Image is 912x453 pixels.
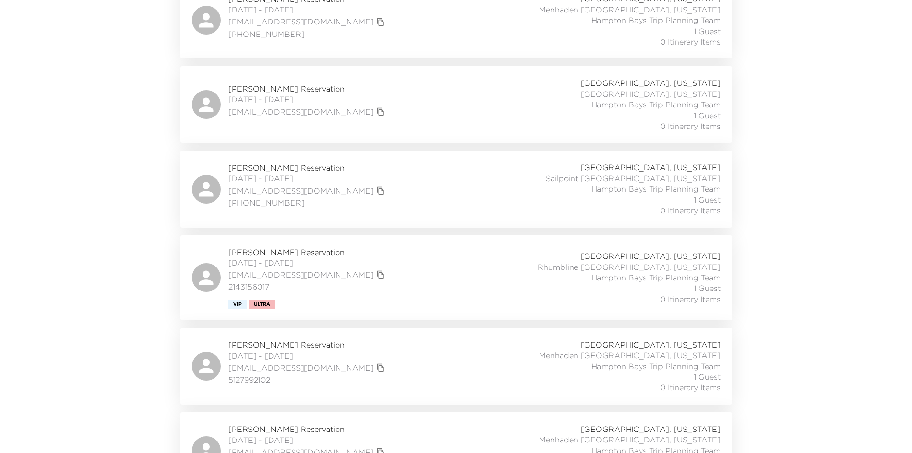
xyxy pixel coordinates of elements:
[180,328,732,405] a: [PERSON_NAME] Reservation[DATE] - [DATE][EMAIL_ADDRESS][DOMAIN_NAME]copy primary member email5127...
[228,29,387,39] span: [PHONE_NUMBER]
[228,106,374,117] a: [EMAIL_ADDRESS][DOMAIN_NAME]
[694,195,721,205] span: 1 Guest
[228,362,374,373] a: [EMAIL_ADDRESS][DOMAIN_NAME]
[581,162,721,173] span: [GEOGRAPHIC_DATA], [US_STATE]
[228,186,374,196] a: [EMAIL_ADDRESS][DOMAIN_NAME]
[228,350,387,361] span: [DATE] - [DATE]
[228,339,387,350] span: [PERSON_NAME] Reservation
[694,283,721,293] span: 1 Guest
[374,15,387,29] button: copy primary member email
[374,184,387,197] button: copy primary member email
[660,294,721,304] span: 0 Itinerary Items
[228,374,387,385] span: 5127992102
[374,361,387,374] button: copy primary member email
[581,424,721,434] span: [GEOGRAPHIC_DATA], [US_STATE]
[539,434,721,445] span: Menhaden [GEOGRAPHIC_DATA], [US_STATE]
[228,424,387,434] span: [PERSON_NAME] Reservation
[539,350,721,360] span: Menhaden [GEOGRAPHIC_DATA], [US_STATE]
[228,4,387,15] span: [DATE] - [DATE]
[228,83,387,94] span: [PERSON_NAME] Reservation
[694,110,721,121] span: 1 Guest
[374,268,387,281] button: copy primary member email
[228,173,387,184] span: [DATE] - [DATE]
[581,89,721,99] span: [GEOGRAPHIC_DATA], [US_STATE]
[660,121,721,131] span: 0 Itinerary Items
[233,302,242,307] span: Vip
[591,15,721,25] span: Hampton Bays Trip Planning Team
[228,163,387,173] span: [PERSON_NAME] Reservation
[538,262,721,272] span: Rhumbline [GEOGRAPHIC_DATA], [US_STATE]
[660,205,721,216] span: 0 Itinerary Items
[228,257,387,268] span: [DATE] - [DATE]
[694,372,721,382] span: 1 Guest
[228,16,374,27] a: [EMAIL_ADDRESS][DOMAIN_NAME]
[694,26,721,36] span: 1 Guest
[228,435,387,445] span: [DATE] - [DATE]
[539,4,721,15] span: Menhaden [GEOGRAPHIC_DATA], [US_STATE]
[591,99,721,110] span: Hampton Bays Trip Planning Team
[228,197,387,208] span: [PHONE_NUMBER]
[581,339,721,350] span: [GEOGRAPHIC_DATA], [US_STATE]
[180,151,732,227] a: [PERSON_NAME] Reservation[DATE] - [DATE][EMAIL_ADDRESS][DOMAIN_NAME]copy primary member email[PHO...
[228,269,374,280] a: [EMAIL_ADDRESS][DOMAIN_NAME]
[591,272,721,283] span: Hampton Bays Trip Planning Team
[228,247,387,257] span: [PERSON_NAME] Reservation
[180,66,732,143] a: [PERSON_NAME] Reservation[DATE] - [DATE][EMAIL_ADDRESS][DOMAIN_NAME]copy primary member email[GEO...
[660,382,721,393] span: 0 Itinerary Items
[591,361,721,372] span: Hampton Bays Trip Planning Team
[591,184,721,194] span: Hampton Bays Trip Planning Team
[581,251,721,261] span: [GEOGRAPHIC_DATA], [US_STATE]
[660,36,721,47] span: 0 Itinerary Items
[581,78,721,88] span: [GEOGRAPHIC_DATA], [US_STATE]
[546,173,721,184] span: Sailpoint [GEOGRAPHIC_DATA], [US_STATE]
[228,94,387,105] span: [DATE] - [DATE]
[228,281,387,292] span: 2143156017
[254,302,270,307] span: Ultra
[374,105,387,118] button: copy primary member email
[180,235,732,320] a: [PERSON_NAME] Reservation[DATE] - [DATE][EMAIL_ADDRESS][DOMAIN_NAME]copy primary member email2143...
